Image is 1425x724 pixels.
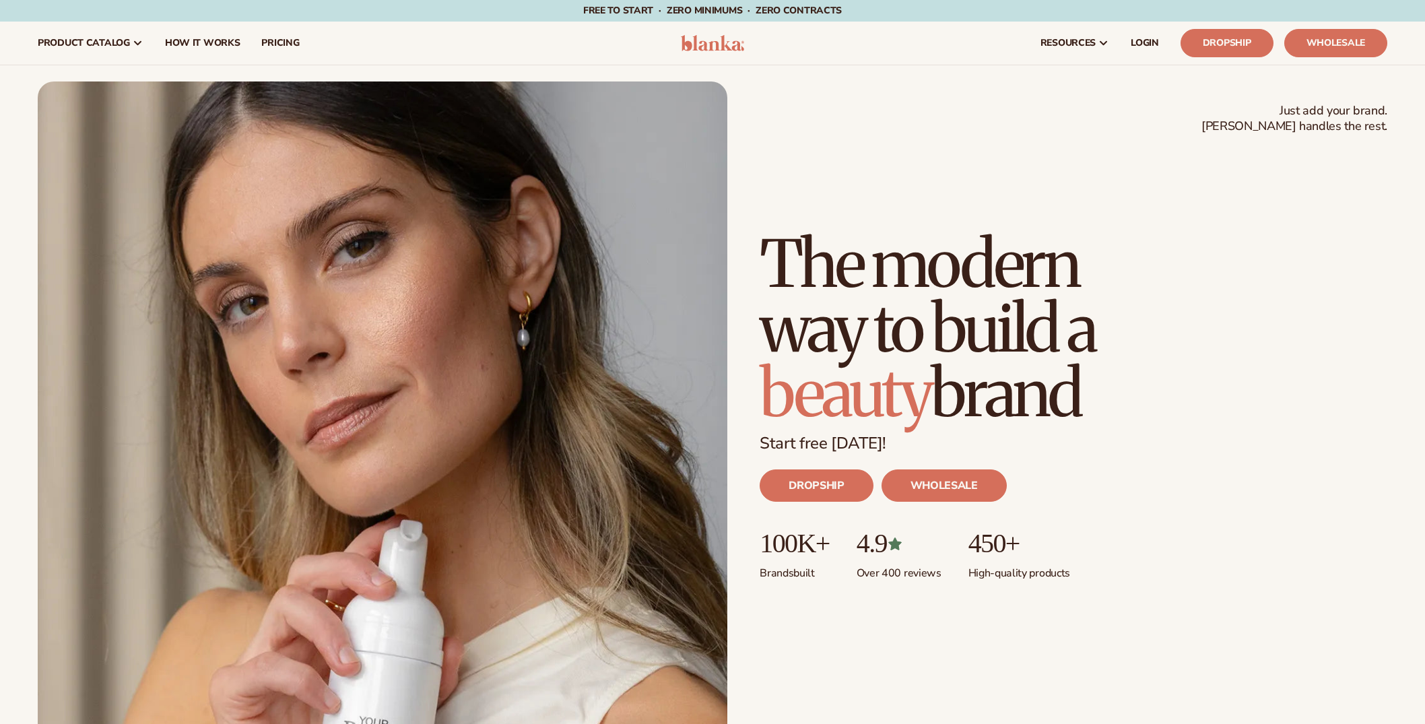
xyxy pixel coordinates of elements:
a: LOGIN [1120,22,1170,65]
p: 4.9 [857,529,941,558]
span: product catalog [38,38,130,48]
p: Start free [DATE]! [760,434,1387,453]
span: resources [1040,38,1096,48]
span: pricing [261,38,299,48]
p: Brands built [760,558,829,581]
a: resources [1030,22,1120,65]
a: How It Works [154,22,251,65]
a: Dropship [1181,29,1273,57]
span: Free to start · ZERO minimums · ZERO contracts [583,4,842,17]
a: Wholesale [1284,29,1387,57]
img: logo [681,35,745,51]
span: How It Works [165,38,240,48]
a: pricing [251,22,310,65]
span: Just add your brand. [PERSON_NAME] handles the rest. [1201,103,1387,135]
span: LOGIN [1131,38,1159,48]
span: beauty [760,353,931,434]
a: product catalog [27,22,154,65]
h1: The modern way to build a brand [760,232,1191,426]
p: Over 400 reviews [857,558,941,581]
p: 100K+ [760,529,829,558]
a: DROPSHIP [760,469,873,502]
p: 450+ [968,529,1070,558]
a: WHOLESALE [882,469,1007,502]
p: High-quality products [968,558,1070,581]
